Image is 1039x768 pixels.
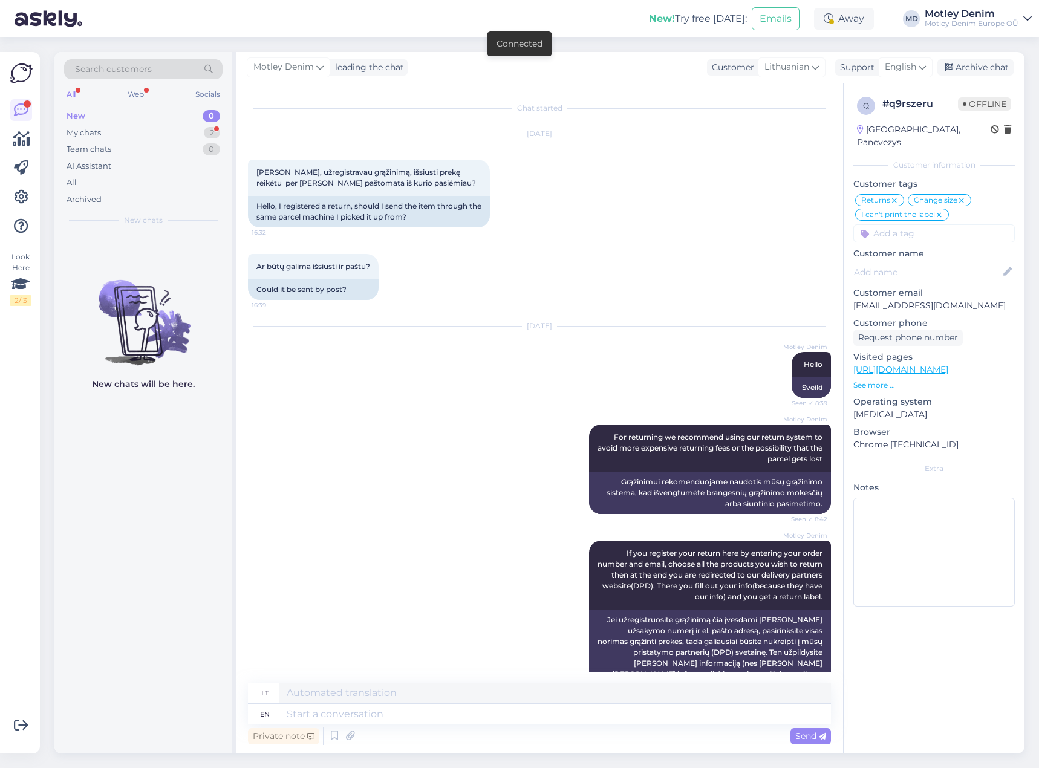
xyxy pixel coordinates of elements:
div: lt [261,683,269,703]
span: Search customers [75,63,152,76]
div: Try free [DATE]: [649,11,747,26]
span: Hello [804,360,822,369]
div: All [67,177,77,189]
p: Customer phone [853,317,1015,330]
div: Request phone number [853,330,963,346]
div: Customer information [853,160,1015,171]
div: Away [814,8,874,30]
div: Extra [853,463,1015,474]
a: [URL][DOMAIN_NAME] [853,364,948,375]
span: [PERSON_NAME], užregistravau grąžinimą, išsiusti prekę reikėtu per [PERSON_NAME] paštomata iš kur... [256,168,476,187]
div: 2 / 3 [10,295,31,306]
div: Sveiki [792,377,831,398]
div: 0 [203,143,220,155]
div: Customer [707,61,754,74]
span: Change size [914,197,957,204]
img: No chats [54,258,232,367]
div: New [67,110,85,122]
span: Returns [861,197,890,204]
div: Motley Denim [925,9,1018,19]
a: Motley DenimMotley Denim Europe OÜ [925,9,1032,28]
div: All [64,86,78,102]
span: Seen ✓ 8:39 [782,399,827,408]
div: Could it be sent by post? [248,279,379,300]
div: Chat started [248,103,831,114]
div: Team chats [67,143,111,155]
div: Jei užregistruosite grąžinimą čia įvesdami [PERSON_NAME] užsakymo numerį ir el. pašto adresą, pas... [589,610,831,685]
span: Seen ✓ 8:42 [782,515,827,524]
span: English [885,60,916,74]
p: Visited pages [853,351,1015,363]
p: Browser [853,426,1015,438]
div: Web [125,86,146,102]
span: Motley Denim [782,531,827,540]
span: Offline [958,97,1011,111]
b: New! [649,13,675,24]
p: Customer name [853,247,1015,260]
div: MD [903,10,920,27]
input: Add name [854,265,1001,279]
div: Look Here [10,252,31,306]
div: 0 [203,110,220,122]
div: [DATE] [248,128,831,139]
span: If you register your return here by entering your order number and email, choose all the products... [598,548,824,601]
span: Ar būtų galima išsiusti ir paštu? [256,262,370,271]
div: Support [835,61,875,74]
div: [DATE] [248,321,831,331]
div: 2 [204,127,220,139]
div: # q9rszeru [882,97,958,111]
span: Motley Denim [782,415,827,424]
span: New chats [124,215,163,226]
div: Hello, I registered a return, should I send the item through the same parcel machine I picked it ... [248,196,490,227]
div: Connected [497,37,542,50]
div: en [260,704,270,724]
div: Archived [67,194,102,206]
span: Lithuanian [764,60,809,74]
p: New chats will be here. [92,378,195,391]
button: Emails [752,7,800,30]
div: Archive chat [937,59,1014,76]
div: [GEOGRAPHIC_DATA], Panevezys [857,123,991,149]
div: AI Assistant [67,160,111,172]
p: Customer email [853,287,1015,299]
p: See more ... [853,380,1015,391]
div: Motley Denim Europe OÜ [925,19,1018,28]
div: My chats [67,127,101,139]
span: Motley Denim [253,60,314,74]
span: Motley Denim [782,342,827,351]
span: For returning we recommend using our return system to avoid more expensive returning fees or the ... [598,432,824,463]
div: leading the chat [330,61,404,74]
span: I can't print the label [861,211,935,218]
p: Notes [853,481,1015,494]
p: [EMAIL_ADDRESS][DOMAIN_NAME] [853,299,1015,312]
div: Socials [193,86,223,102]
span: 16:39 [252,301,297,310]
span: 16:32 [252,228,297,237]
div: Grąžinimui rekomenduojame naudotis mūsų grąžinimo sistema, kad išvengtumėte brangesnių grąžinimo ... [589,472,831,514]
p: Operating system [853,395,1015,408]
img: Askly Logo [10,62,33,85]
p: Chrome [TECHNICAL_ID] [853,438,1015,451]
span: Send [795,731,826,741]
p: [MEDICAL_DATA] [853,408,1015,421]
p: Customer tags [853,178,1015,190]
input: Add a tag [853,224,1015,242]
div: Private note [248,728,319,744]
span: q [863,101,869,110]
